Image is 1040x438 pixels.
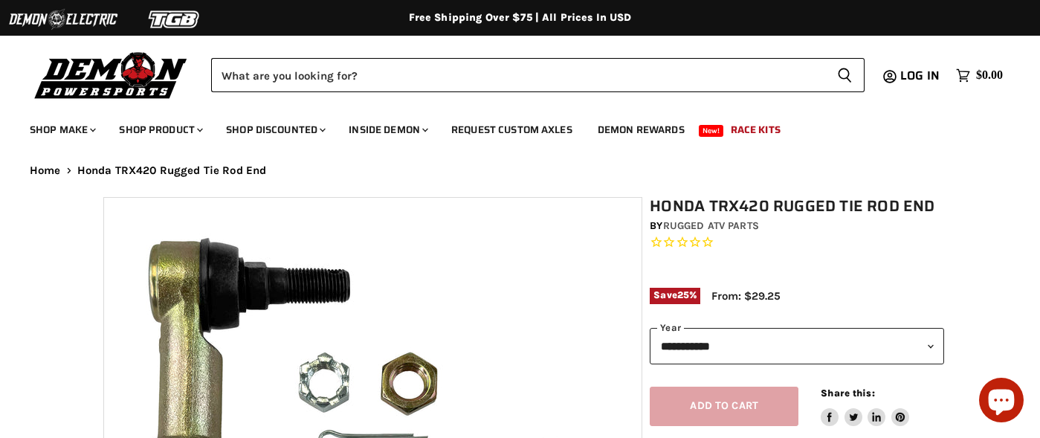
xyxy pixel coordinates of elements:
select: year [650,328,944,364]
a: Request Custom Axles [440,115,584,145]
span: New! [699,125,724,137]
a: Shop Make [19,115,105,145]
a: Log in [894,69,949,83]
span: From: $29.25 [711,289,781,303]
a: Home [30,164,61,177]
img: Demon Electric Logo 2 [7,5,119,33]
a: Demon Rewards [587,115,696,145]
a: $0.00 [949,65,1010,86]
span: Share this: [821,387,874,399]
input: Search [211,58,825,92]
a: Shop Discounted [215,115,335,145]
form: Product [211,58,865,92]
ul: Main menu [19,109,999,145]
span: Save % [650,288,700,304]
img: Demon Powersports [30,48,193,101]
button: Search [825,58,865,92]
aside: Share this: [821,387,909,426]
div: by [650,218,944,234]
inbox-online-store-chat: Shopify online store chat [975,378,1028,426]
span: 25 [677,289,689,300]
span: Rated 0.0 out of 5 stars 0 reviews [650,235,944,251]
a: Rugged ATV Parts [663,219,759,232]
img: TGB Logo 2 [119,5,230,33]
span: Honda TRX420 Rugged Tie Rod End [77,164,267,177]
a: Race Kits [720,115,792,145]
span: $0.00 [976,68,1003,83]
a: Inside Demon [337,115,437,145]
h1: Honda TRX420 Rugged Tie Rod End [650,197,944,216]
span: Log in [900,66,940,85]
a: Shop Product [108,115,212,145]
